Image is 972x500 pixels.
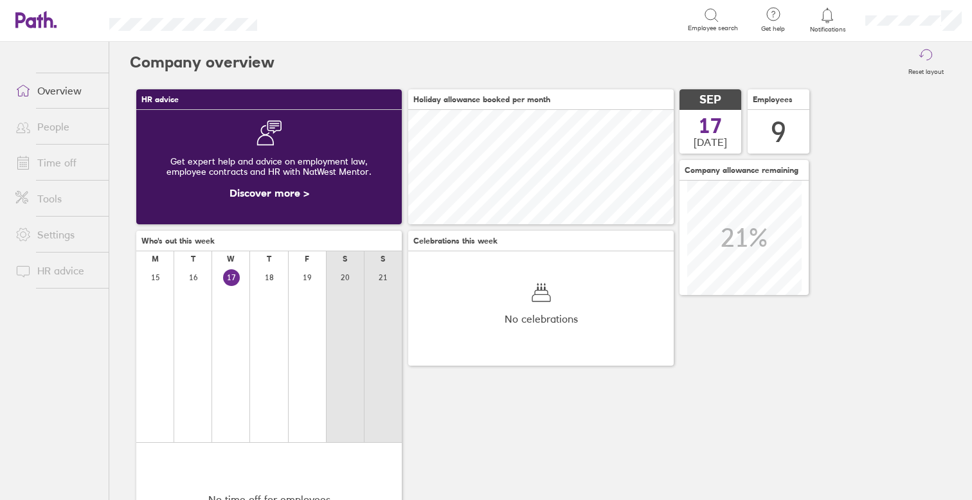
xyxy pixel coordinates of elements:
span: Employees [753,95,793,104]
a: Time off [5,150,109,175]
button: Reset layout [901,42,951,83]
div: T [191,254,195,263]
a: Settings [5,222,109,247]
span: 17 [699,116,722,136]
a: Notifications [807,6,849,33]
span: HR advice [141,95,179,104]
label: Reset layout [901,64,951,76]
a: Overview [5,78,109,103]
span: SEP [699,93,721,107]
span: Company allowance remaining [685,166,798,175]
a: Tools [5,186,109,211]
span: [DATE] [694,136,727,148]
span: Get help [752,25,794,33]
div: Search [292,13,325,25]
div: F [305,254,309,263]
div: T [267,254,271,263]
div: Get expert help and advice on employment law, employee contracts and HR with NatWest Mentor. [147,146,392,187]
span: Employee search [688,24,738,32]
a: HR advice [5,258,109,283]
a: People [5,114,109,139]
span: No celebrations [505,313,578,325]
div: W [227,254,235,263]
span: Who's out this week [141,237,215,246]
span: Holiday allowance booked per month [413,95,550,104]
div: S [381,254,385,263]
a: Discover more > [230,186,309,199]
div: 9 [771,116,786,148]
div: S [343,254,347,263]
h2: Company overview [130,42,274,83]
span: Notifications [807,26,849,33]
span: Celebrations this week [413,237,498,246]
div: M [152,254,159,263]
